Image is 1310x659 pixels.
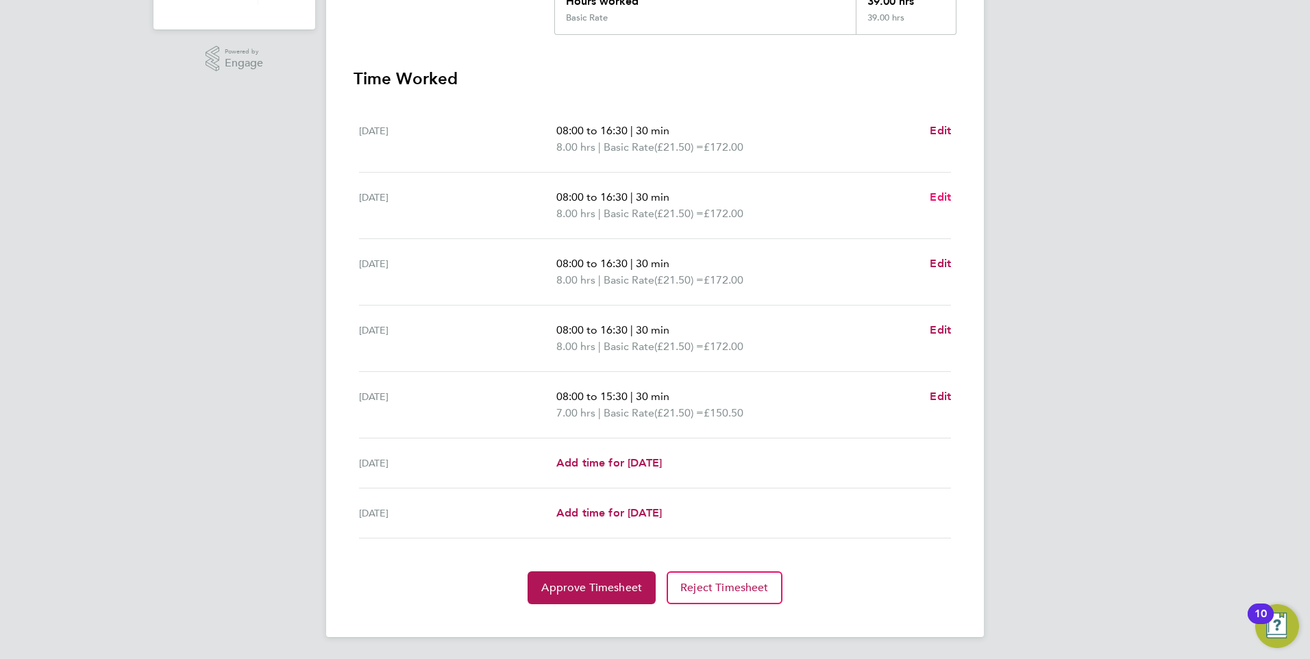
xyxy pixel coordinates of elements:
[630,257,633,270] span: |
[636,190,669,203] span: 30 min
[930,123,951,139] a: Edit
[667,571,782,604] button: Reject Timesheet
[556,257,628,270] span: 08:00 to 16:30
[930,256,951,272] a: Edit
[598,140,601,153] span: |
[636,257,669,270] span: 30 min
[654,207,704,220] span: (£21.50) =
[704,207,743,220] span: £172.00
[704,273,743,286] span: £172.00
[930,257,951,270] span: Edit
[541,581,642,595] span: Approve Timesheet
[630,323,633,336] span: |
[359,388,556,421] div: [DATE]
[359,322,556,355] div: [DATE]
[604,405,654,421] span: Basic Rate
[354,68,956,90] h3: Time Worked
[359,189,556,222] div: [DATE]
[598,207,601,220] span: |
[556,207,595,220] span: 8.00 hrs
[704,140,743,153] span: £172.00
[598,273,601,286] span: |
[604,338,654,355] span: Basic Rate
[930,189,951,206] a: Edit
[630,390,633,403] span: |
[654,340,704,353] span: (£21.50) =
[528,571,656,604] button: Approve Timesheet
[556,506,662,519] span: Add time for [DATE]
[654,273,704,286] span: (£21.50) =
[654,406,704,419] span: (£21.50) =
[680,581,769,595] span: Reject Timesheet
[556,455,662,471] a: Add time for [DATE]
[630,190,633,203] span: |
[930,388,951,405] a: Edit
[556,390,628,403] span: 08:00 to 15:30
[930,322,951,338] a: Edit
[359,256,556,288] div: [DATE]
[556,140,595,153] span: 8.00 hrs
[604,139,654,156] span: Basic Rate
[1255,614,1267,632] div: 10
[654,140,704,153] span: (£21.50) =
[856,12,956,34] div: 39.00 hrs
[636,390,669,403] span: 30 min
[598,406,601,419] span: |
[598,340,601,353] span: |
[359,505,556,521] div: [DATE]
[630,124,633,137] span: |
[225,58,263,69] span: Engage
[556,505,662,521] a: Add time for [DATE]
[556,406,595,419] span: 7.00 hrs
[636,124,669,137] span: 30 min
[566,12,608,23] div: Basic Rate
[930,323,951,336] span: Edit
[704,406,743,419] span: £150.50
[636,323,669,336] span: 30 min
[704,340,743,353] span: £172.00
[930,190,951,203] span: Edit
[604,272,654,288] span: Basic Rate
[225,46,263,58] span: Powered by
[556,273,595,286] span: 8.00 hrs
[206,46,264,72] a: Powered byEngage
[556,190,628,203] span: 08:00 to 16:30
[604,206,654,222] span: Basic Rate
[556,456,662,469] span: Add time for [DATE]
[556,323,628,336] span: 08:00 to 16:30
[1255,604,1299,648] button: Open Resource Center, 10 new notifications
[556,124,628,137] span: 08:00 to 16:30
[556,340,595,353] span: 8.00 hrs
[359,123,556,156] div: [DATE]
[359,455,556,471] div: [DATE]
[930,390,951,403] span: Edit
[930,124,951,137] span: Edit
